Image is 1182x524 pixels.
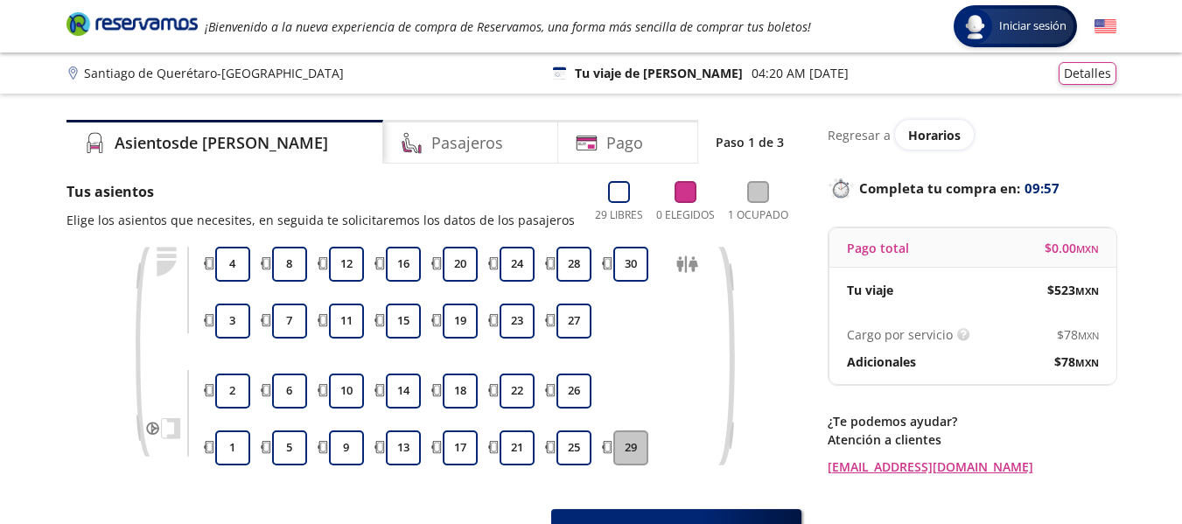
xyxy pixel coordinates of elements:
span: Horarios [908,127,961,143]
p: Tu viaje de [PERSON_NAME] [575,64,743,82]
p: 04:20 AM [DATE] [752,64,849,82]
button: 27 [556,304,591,339]
p: 1 Ocupado [728,207,788,223]
p: Tu viaje [847,281,893,299]
button: 4 [215,247,250,282]
button: 11 [329,304,364,339]
h4: Pago [606,131,643,155]
button: 5 [272,430,307,465]
span: $ 0.00 [1045,239,1099,257]
button: 7 [272,304,307,339]
em: ¡Bienvenido a la nueva experiencia de compra de Reservamos, una forma más sencilla de comprar tus... [205,18,811,35]
small: MXN [1075,284,1099,297]
button: 12 [329,247,364,282]
button: 22 [500,374,535,409]
span: Iniciar sesión [992,17,1074,35]
h4: Asientos de [PERSON_NAME] [115,131,328,155]
button: English [1095,16,1116,38]
button: 2 [215,374,250,409]
p: Regresar a [828,126,891,144]
button: 9 [329,430,364,465]
button: 17 [443,430,478,465]
button: 14 [386,374,421,409]
p: Completa tu compra en : [828,176,1116,200]
span: 09:57 [1025,178,1060,199]
p: Elige los asientos que necesites, en seguida te solicitaremos los datos de los pasajeros [66,211,575,229]
p: 0 Elegidos [656,207,715,223]
button: 3 [215,304,250,339]
p: Cargo por servicio [847,325,953,344]
button: 30 [613,247,648,282]
span: $ 78 [1057,325,1099,344]
button: 25 [556,430,591,465]
p: Adicionales [847,353,916,371]
button: 24 [500,247,535,282]
button: 8 [272,247,307,282]
button: 20 [443,247,478,282]
div: Regresar a ver horarios [828,120,1116,150]
i: Brand Logo [66,10,198,37]
button: 16 [386,247,421,282]
a: [EMAIL_ADDRESS][DOMAIN_NAME] [828,458,1116,476]
button: 15 [386,304,421,339]
p: Tus asientos [66,181,575,202]
button: 28 [556,247,591,282]
button: 23 [500,304,535,339]
a: Brand Logo [66,10,198,42]
span: $ 78 [1054,353,1099,371]
small: MXN [1078,329,1099,342]
button: 19 [443,304,478,339]
small: MXN [1075,356,1099,369]
button: 26 [556,374,591,409]
button: 18 [443,374,478,409]
button: 21 [500,430,535,465]
p: ¿Te podemos ayudar? [828,412,1116,430]
small: MXN [1076,242,1099,255]
button: 13 [386,430,421,465]
span: $ 523 [1047,281,1099,299]
button: Detalles [1059,62,1116,85]
p: Santiago de Querétaro - [GEOGRAPHIC_DATA] [84,64,344,82]
p: Pago total [847,239,909,257]
p: 29 Libres [595,207,643,223]
p: Paso 1 de 3 [716,133,784,151]
p: Atención a clientes [828,430,1116,449]
button: 1 [215,430,250,465]
button: 29 [613,430,648,465]
h4: Pasajeros [431,131,503,155]
button: 6 [272,374,307,409]
button: 10 [329,374,364,409]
